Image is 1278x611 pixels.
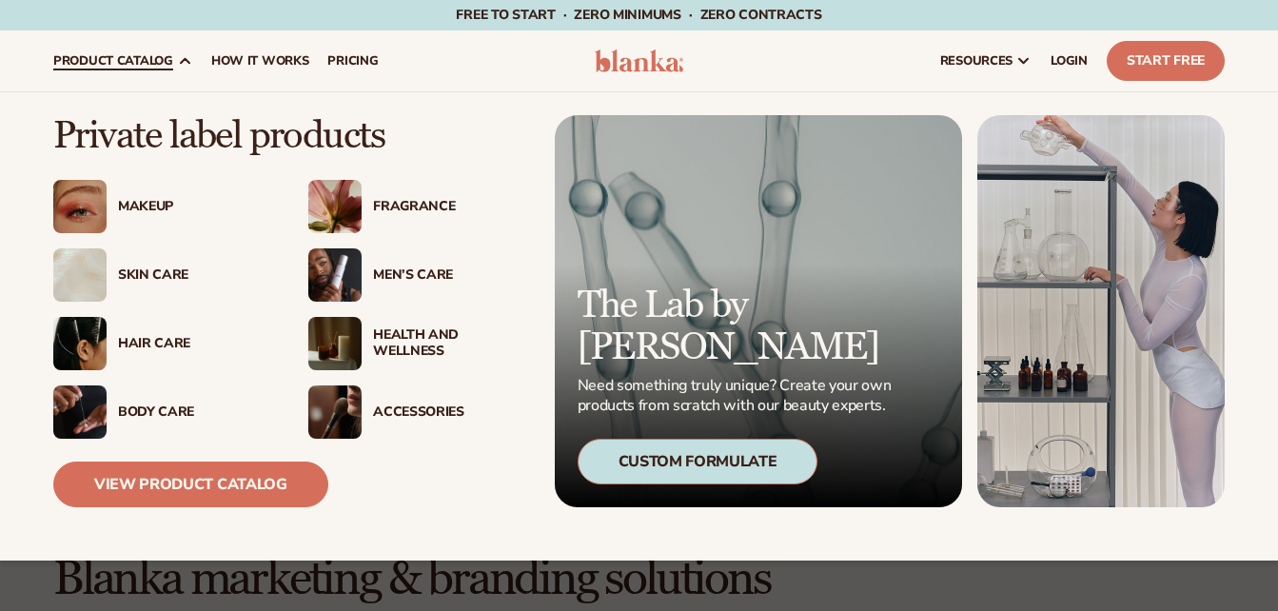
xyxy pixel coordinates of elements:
a: product catalog [44,30,202,91]
img: Pink blooming flower. [308,180,362,233]
p: Need something truly unique? Create your own products from scratch with our beauty experts. [578,376,897,416]
a: Male holding moisturizer bottle. Men’s Care [308,248,525,302]
a: Pink blooming flower. Fragrance [308,180,525,233]
a: How It Works [202,30,319,91]
span: resources [940,53,1013,69]
div: Body Care [118,404,270,421]
img: logo [595,49,684,72]
a: Cream moisturizer swatch. Skin Care [53,248,270,302]
a: pricing [318,30,387,91]
a: Female with glitter eye makeup. Makeup [53,180,270,233]
img: Male hand applying moisturizer. [53,385,107,439]
div: Fragrance [373,199,525,215]
span: Free to start · ZERO minimums · ZERO contracts [456,6,821,24]
img: Female hair pulled back with clips. [53,317,107,370]
p: The Lab by [PERSON_NAME] [578,285,897,368]
a: LOGIN [1041,30,1097,91]
span: pricing [327,53,378,69]
div: Makeup [118,199,270,215]
img: Female with glitter eye makeup. [53,180,107,233]
p: Private label products [53,115,526,157]
div: Hair Care [118,336,270,352]
div: Men’s Care [373,267,525,284]
img: Male holding moisturizer bottle. [308,248,362,302]
div: Accessories [373,404,525,421]
span: How It Works [211,53,309,69]
a: resources [931,30,1041,91]
img: Candles and incense on table. [308,317,362,370]
a: Male hand applying moisturizer. Body Care [53,385,270,439]
a: View Product Catalog [53,462,328,507]
a: Female hair pulled back with clips. Hair Care [53,317,270,370]
a: Female with makeup brush. Accessories [308,385,525,439]
div: Health And Wellness [373,327,525,360]
a: Candles and incense on table. Health And Wellness [308,317,525,370]
div: Skin Care [118,267,270,284]
img: Cream moisturizer swatch. [53,248,107,302]
span: LOGIN [1051,53,1088,69]
div: Custom Formulate [578,439,818,484]
a: Start Free [1107,41,1225,81]
span: product catalog [53,53,173,69]
img: Female in lab with equipment. [977,115,1225,507]
img: Female with makeup brush. [308,385,362,439]
a: Microscopic product formula. The Lab by [PERSON_NAME] Need something truly unique? Create your ow... [555,115,963,507]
